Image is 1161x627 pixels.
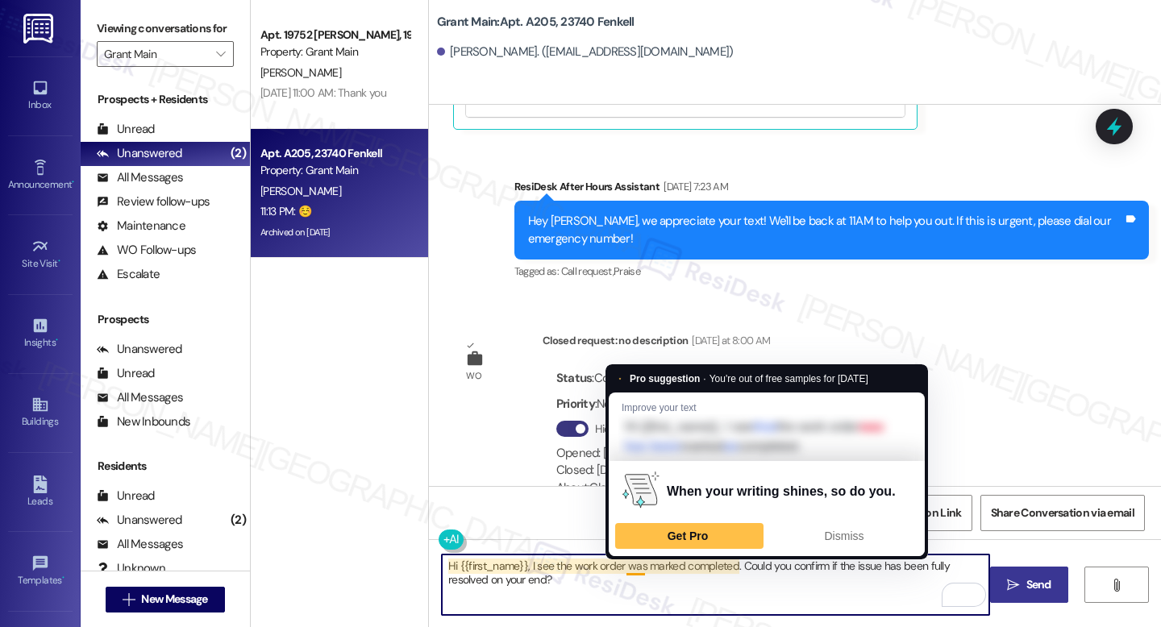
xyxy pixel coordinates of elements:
a: Leads [8,471,73,514]
b: Grant Main: Apt. A205, 23740 Fenkell [437,14,635,31]
div: [PERSON_NAME]. ([EMAIL_ADDRESS][DOMAIN_NAME]) [437,44,734,60]
i:  [123,593,135,606]
div: WO [466,367,481,384]
div: Residents [81,458,250,475]
div: WO Follow-ups [97,242,196,259]
button: New Message [106,587,225,612]
span: Send [1026,576,1051,593]
div: New Inbounds [97,413,190,430]
i:  [1110,579,1122,592]
div: Unanswered [97,512,182,529]
input: All communities [104,41,208,67]
a: Templates • [8,550,73,593]
a: Insights • [8,312,73,355]
span: • [62,572,64,583]
span: Praise [614,264,640,278]
span: [PERSON_NAME] [260,65,341,80]
div: : Normal [556,392,749,417]
span: Get Conversation Link [850,505,961,521]
div: [DATE] 11:00 AM: Thank you [260,85,386,100]
div: (2) [227,141,250,166]
div: Opened: [DATE] 8:00 AM [556,445,749,462]
label: Hide details [595,421,651,438]
div: Hey [PERSON_NAME], we appreciate your text! We'll be back at 11AM to help you out. If this is urg... [528,213,1123,247]
b: Priority [556,396,595,412]
span: Share Conversation via email [991,505,1134,521]
div: Apt. 19752 [PERSON_NAME], 19752 [PERSON_NAME] [260,27,410,44]
img: ResiDesk Logo [23,14,56,44]
i:  [1007,579,1019,592]
div: Unread [97,365,155,382]
i:  [216,48,225,60]
a: Site Visit • [8,233,73,276]
span: Call request , [561,264,614,278]
a: Inbox [8,74,73,118]
textarea: To enrich screen reader interactions, please activate Accessibility in Grammarly extension settings [442,554,989,615]
label: Viewing conversations for [97,16,234,41]
a: Buildings [8,391,73,434]
div: Property: Grant Main [260,162,410,179]
div: ResiDesk After Hours Assistant [514,178,1149,201]
div: (2) [227,508,250,533]
div: Closed request: no description [543,332,770,355]
div: [DATE] 7:23 AM [660,178,728,195]
div: : Completed [556,366,749,391]
div: Prospects [81,311,250,328]
div: Unknown [97,560,165,577]
b: Status [556,370,593,386]
div: Unread [97,121,155,138]
div: Archived on [DATE] [259,222,411,243]
div: Unanswered [97,341,182,358]
button: Send [990,567,1068,603]
div: All Messages [97,169,183,186]
span: New Message [141,591,207,608]
div: 11:13 PM: ☺️ [260,204,311,218]
span: • [72,176,74,188]
span: • [58,255,60,267]
button: Share Conversation via email [980,495,1145,531]
div: Unanswered [97,145,182,162]
div: Tagged as: [514,260,1149,283]
div: [DATE] at 8:00 AM [688,332,770,349]
div: All Messages [97,389,183,406]
span: [PERSON_NAME] [260,184,341,198]
div: Maintenance [97,218,185,235]
div: Unread [97,488,155,505]
div: Closed: [DATE] at 8:00 AM [556,462,749,479]
div: All Messages [97,536,183,553]
span: • [56,334,58,346]
div: About: Closed request: no description [556,480,749,496]
div: Apt. A205, 23740 Fenkell [260,145,410,162]
div: Review follow-ups [97,193,210,210]
div: Prospects + Residents [81,91,250,108]
div: Escalate [97,266,160,283]
div: Property: Grant Main [260,44,410,60]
